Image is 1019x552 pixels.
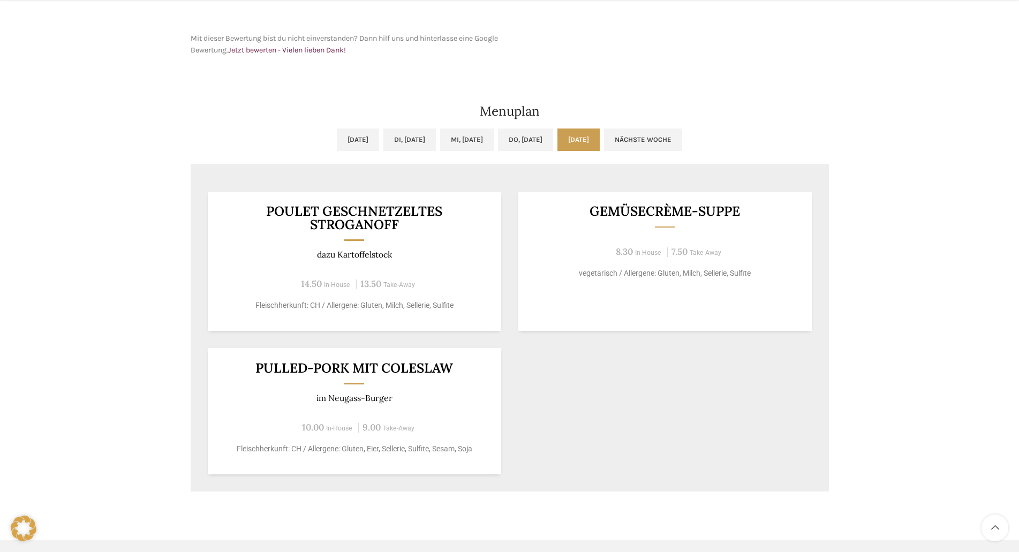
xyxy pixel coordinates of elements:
span: In-House [324,281,350,289]
h3: Gemüsecrème-Suppe [531,205,798,218]
a: Di, [DATE] [383,128,436,151]
p: Mit dieser Bewertung bist du nicht einverstanden? Dann hilf uns und hinterlasse eine Google Bewer... [191,33,504,57]
a: Nächste Woche [604,128,682,151]
p: im Neugass-Burger [221,393,488,403]
span: In-House [635,249,661,256]
span: 13.50 [360,278,381,290]
p: Fleischherkunft: CH / Allergene: Gluten, Milch, Sellerie, Sulfite [221,300,488,311]
a: [DATE] [557,128,600,151]
span: Take-Away [383,281,415,289]
p: Fleischherkunft: CH / Allergene: Gluten, Eier, Sellerie, Sulfite, Sesam, Soja [221,443,488,455]
h3: Pulled-Pork mit Coleslaw [221,361,488,375]
span: In-House [326,425,352,432]
a: Scroll to top button [982,515,1008,541]
span: 8.30 [616,246,633,258]
span: Take-Away [690,249,721,256]
p: vegetarisch / Allergene: Gluten, Milch, Sellerie, Sulfite [531,268,798,279]
a: Jetzt bewerten - Vielen lieben Dank! [228,46,346,55]
a: [DATE] [337,128,379,151]
a: Mi, [DATE] [440,128,494,151]
span: 14.50 [301,278,322,290]
h3: POULET GESCHNETZELTES STROGANOFF [221,205,488,231]
span: 9.00 [363,421,381,433]
a: Do, [DATE] [498,128,553,151]
span: Take-Away [383,425,414,432]
span: 7.50 [671,246,688,258]
h2: Menuplan [191,105,829,118]
span: 10.00 [302,421,324,433]
p: dazu Kartoffelstock [221,249,488,260]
